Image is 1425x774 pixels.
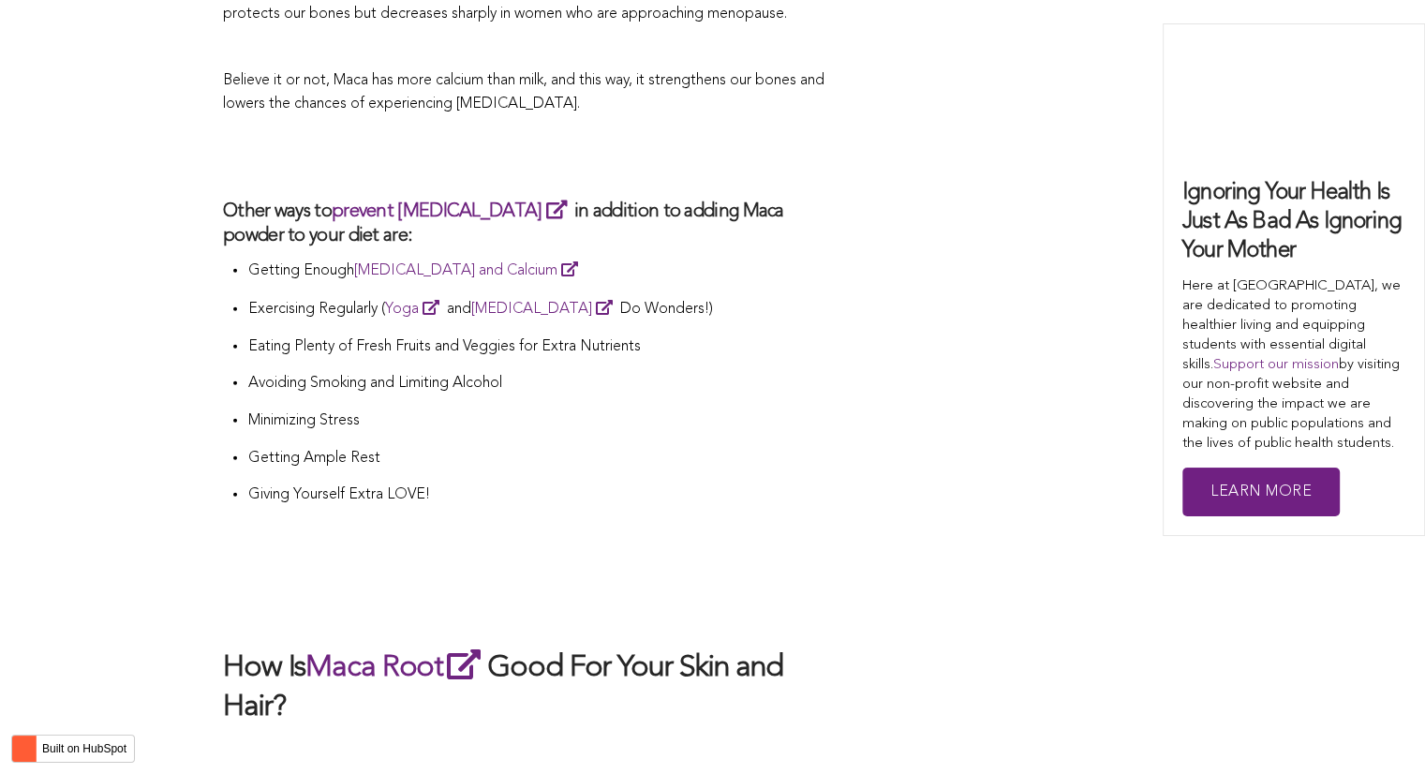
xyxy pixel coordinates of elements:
a: Learn More [1182,468,1340,517]
button: Built on HubSpot [11,735,135,763]
p: Giving Yourself Extra LOVE! [247,484,832,508]
a: prevent [MEDICAL_DATA] [332,202,574,221]
label: Built on HubSpot [35,737,134,761]
h3: Other ways to in addition to adding Maca powder to your diet are: [223,198,832,248]
span: Believe it or not, Maca has more calcium than milk, and this way, it strengthens our bones and lo... [223,73,824,112]
p: Avoiding Smoking and Limiting Alcohol [247,372,832,396]
img: HubSpot sprocket logo [12,737,35,760]
a: [MEDICAL_DATA] [470,302,619,317]
p: Exercising Regularly ( and Do Wonders!) [247,296,832,322]
p: Getting Ample Rest [247,447,832,471]
h2: How Is Good For Your Skin and Hair? [223,646,832,727]
a: Maca Root [305,653,487,683]
a: Yoga [384,302,446,317]
iframe: Chat Widget [1331,684,1425,774]
p: Getting Enough [247,258,832,284]
p: Eating Plenty of Fresh Fruits and Veggies for Extra Nutrients [247,335,832,360]
a: [MEDICAL_DATA] and Calcium [353,263,585,278]
p: Minimizing Stress [247,409,832,434]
